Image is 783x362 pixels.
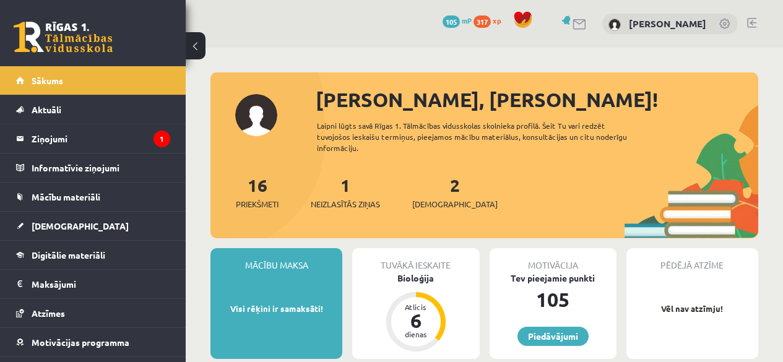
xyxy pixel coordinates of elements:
div: Motivācija [490,248,616,272]
a: 317 xp [474,15,507,25]
a: 105 mP [443,15,472,25]
div: [PERSON_NAME], [PERSON_NAME]! [316,85,758,114]
a: Informatīvie ziņojumi [16,153,170,182]
span: Mācību materiāli [32,191,100,202]
p: Visi rēķini ir samaksāti! [217,303,336,315]
span: Atzīmes [32,308,65,319]
span: 105 [443,15,460,28]
a: Atzīmes [16,299,170,327]
div: dienas [397,330,435,338]
div: Bioloģija [352,272,479,285]
div: 6 [397,311,435,330]
div: Atlicis [397,303,435,311]
span: mP [462,15,472,25]
legend: Ziņojumi [32,124,170,153]
div: Mācību maksa [210,248,342,272]
div: Tuvākā ieskaite [352,248,479,272]
a: Bioloģija Atlicis 6 dienas [352,272,479,353]
div: 105 [490,285,616,314]
i: 1 [154,131,170,147]
span: Priekšmeti [236,198,279,210]
span: [DEMOGRAPHIC_DATA] [412,198,498,210]
a: Ziņojumi1 [16,124,170,153]
p: Vēl nav atzīmju! [633,303,752,315]
a: Sākums [16,66,170,95]
a: Piedāvājumi [517,327,589,346]
span: Motivācijas programma [32,337,129,348]
span: Sākums [32,75,63,86]
legend: Maksājumi [32,270,170,298]
a: 1Neizlasītās ziņas [311,174,380,210]
a: Mācību materiāli [16,183,170,211]
img: Anna Enija Kozlinska [608,19,621,31]
a: Digitālie materiāli [16,241,170,269]
span: Neizlasītās ziņas [311,198,380,210]
div: Laipni lūgts savā Rīgas 1. Tālmācības vidusskolas skolnieka profilā. Šeit Tu vari redzēt tuvojošo... [317,120,646,153]
span: 317 [474,15,491,28]
div: Pēdējā atzīme [626,248,758,272]
a: Aktuāli [16,95,170,124]
a: 2[DEMOGRAPHIC_DATA] [412,174,498,210]
span: [DEMOGRAPHIC_DATA] [32,220,129,231]
span: Digitālie materiāli [32,249,105,261]
legend: Informatīvie ziņojumi [32,153,170,182]
a: [PERSON_NAME] [629,17,706,30]
a: [DEMOGRAPHIC_DATA] [16,212,170,240]
a: Motivācijas programma [16,328,170,356]
span: Aktuāli [32,104,61,115]
a: Maksājumi [16,270,170,298]
a: 16Priekšmeti [236,174,279,210]
a: Rīgas 1. Tālmācības vidusskola [14,22,113,53]
div: Tev pieejamie punkti [490,272,616,285]
span: xp [493,15,501,25]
